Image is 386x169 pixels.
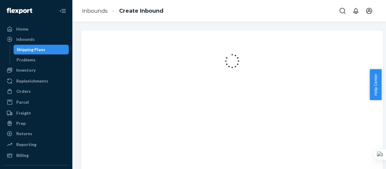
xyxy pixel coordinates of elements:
[17,47,45,53] div: Shipping Plans
[119,8,163,14] a: Create Inbound
[4,34,69,44] a: Inbounds
[16,131,32,137] div: Returns
[16,120,26,126] div: Prep
[16,36,35,42] div: Inbounds
[77,2,168,20] ol: breadcrumbs
[4,24,69,34] a: Home
[4,76,69,86] a: Replenishments
[350,5,362,17] button: Open notifications
[17,57,36,63] div: Problems
[57,5,69,17] button: Close Navigation
[14,45,69,54] a: Shipping Plans
[16,152,29,158] div: Billing
[4,65,69,75] a: Inventory
[337,5,349,17] button: Open Search Box
[4,86,69,96] a: Orders
[16,67,36,73] div: Inventory
[4,108,69,118] a: Freight
[4,151,69,160] a: Billing
[16,99,29,105] div: Parcel
[4,140,69,149] a: Reporting
[16,110,31,116] div: Freight
[4,97,69,107] a: Parcel
[16,78,48,84] div: Replenishments
[4,119,69,128] a: Prep
[4,129,69,138] a: Returns
[16,26,28,32] div: Home
[82,8,108,14] a: Inbounds
[370,69,381,100] button: Help Center
[14,55,69,65] a: Problems
[16,88,31,94] div: Orders
[16,141,36,148] div: Reporting
[7,8,32,14] img: Flexport logo
[363,5,375,17] button: Open account menu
